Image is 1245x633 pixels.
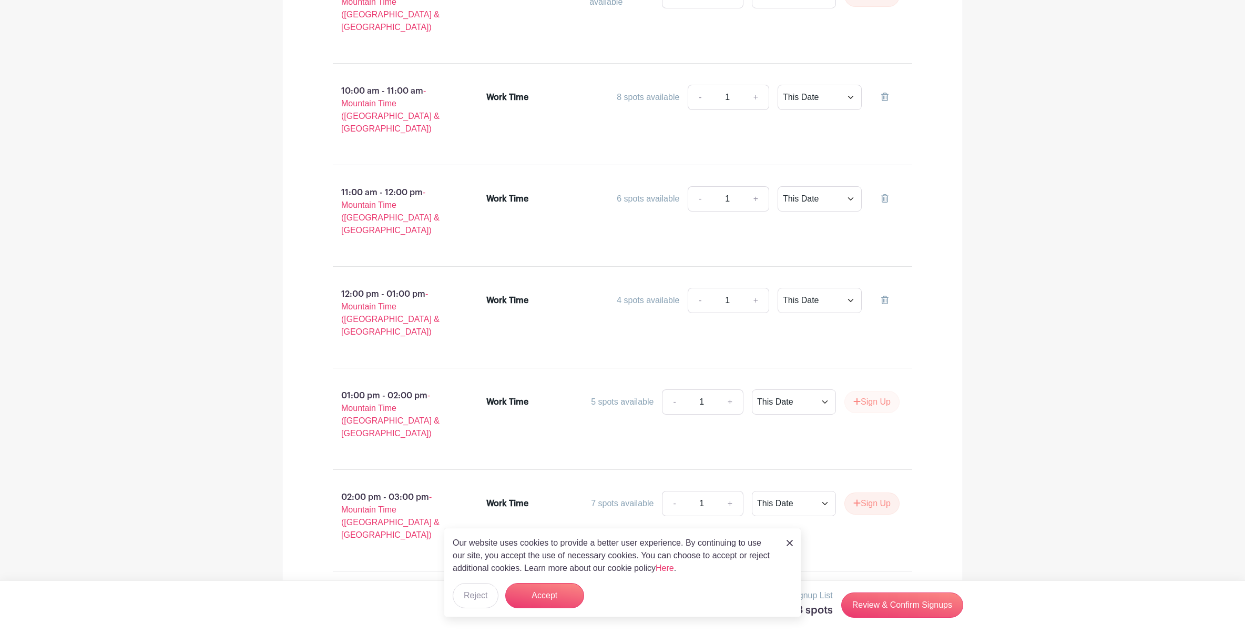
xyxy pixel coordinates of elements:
img: close_button-5f87c8562297e5c2d7936805f587ecaba9071eb48480494691a3f1689db116b3.svg [787,540,793,546]
a: Review & Confirm Signups [841,592,963,618]
div: Work Time [486,193,528,205]
a: - [662,389,686,415]
h5: 3 spots [791,604,833,617]
div: 8 spots available [617,91,679,104]
div: Work Time [486,497,528,510]
p: Signup List [791,589,833,602]
a: + [717,491,743,516]
a: + [743,186,769,212]
button: Accept [505,583,584,608]
button: Sign Up [844,391,900,413]
a: - [688,288,712,313]
p: 01:00 pm - 02:00 pm [316,385,470,444]
a: + [743,85,769,110]
div: 5 spots available [591,396,654,408]
p: Our website uses cookies to provide a better user experience. By continuing to use our site, you ... [453,537,775,575]
div: Work Time [486,91,528,104]
a: - [688,186,712,212]
div: Work Time [486,396,528,408]
p: 12:00 pm - 01:00 pm [316,284,470,343]
p: 11:00 am - 12:00 pm [316,182,470,241]
a: - [688,85,712,110]
a: - [662,491,686,516]
div: 4 spots available [617,294,679,307]
div: Work Time [486,294,528,307]
div: 7 spots available [591,497,654,510]
p: 10:00 am - 11:00 am [316,81,470,139]
p: 02:00 pm - 03:00 pm [316,487,470,546]
a: Here [656,564,674,572]
button: Sign Up [844,493,900,515]
a: + [743,288,769,313]
button: Reject [453,583,498,608]
div: 6 spots available [617,193,679,205]
a: + [717,389,743,415]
